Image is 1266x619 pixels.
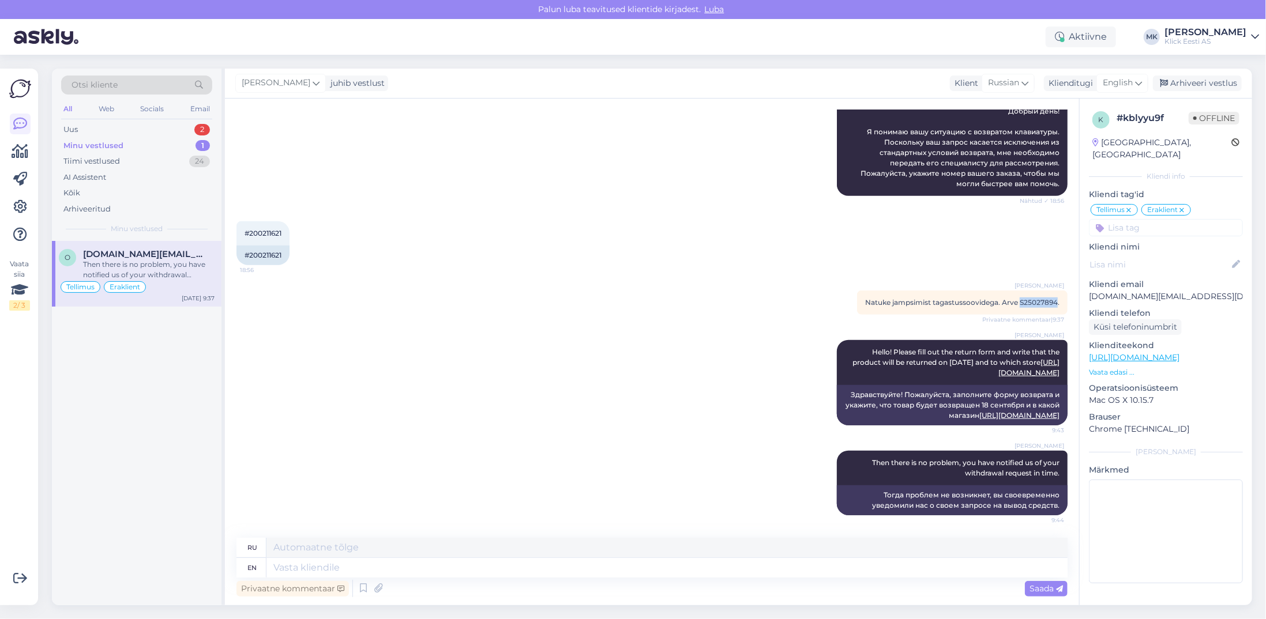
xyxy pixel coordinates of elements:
[1092,137,1231,161] div: [GEOGRAPHIC_DATA], [GEOGRAPHIC_DATA]
[1044,77,1093,89] div: Klienditugi
[326,77,385,89] div: juhib vestlust
[72,79,118,91] span: Otsi kliente
[1153,76,1242,91] div: Arhiveeri vestlus
[245,229,281,237] span: #200211621
[1089,278,1243,290] p: Kliendi email
[63,172,106,183] div: AI Assistent
[63,140,123,152] div: Minu vestlused
[1089,319,1182,335] div: Küsi telefoninumbrit
[1089,447,1243,457] div: [PERSON_NAME]
[1103,77,1133,89] span: English
[837,385,1068,425] div: Здравствуйте! Пожалуйста, заполните форму возврата и укажите, что товар будет возвращен 18 сентяб...
[83,249,203,259] span: olesja.ro@gmail.com
[63,187,80,199] div: Kõik
[1164,28,1259,46] a: [PERSON_NAME]Klick Eesti AS
[189,156,210,167] div: 24
[1089,367,1243,378] p: Vaata edasi ...
[837,485,1068,515] div: Тогда проблем не возникнет, вы своевременно уведомили нас о своем запросе на вывод средств.
[9,300,30,311] div: 2 / 3
[1015,441,1064,450] span: [PERSON_NAME]
[247,538,257,557] div: ru
[66,284,95,290] span: Tellimus
[1089,464,1243,476] p: Märkmed
[1147,206,1178,213] span: Eraklient
[1189,112,1239,124] span: Offline
[988,77,1019,89] span: Russian
[1089,423,1243,435] p: Chrome [TECHNICAL_ID]
[188,101,212,116] div: Email
[1089,219,1243,236] input: Lisa tag
[182,294,215,303] div: [DATE] 9:37
[138,101,166,116] div: Socials
[1089,339,1243,352] p: Klienditeekond
[1015,331,1064,339] span: [PERSON_NAME]
[1089,171,1243,182] div: Kliendi info
[61,101,74,116] div: All
[1089,241,1243,253] p: Kliendi nimi
[979,411,1060,420] a: [URL][DOMAIN_NAME]
[242,77,310,89] span: [PERSON_NAME]
[872,458,1061,477] span: Then there is no problem, you have notified us of your withdrawal request in time.
[1164,28,1246,37] div: [PERSON_NAME]
[83,259,215,280] div: Then there is no problem, you have notified us of your withdrawal request in time.
[1144,29,1160,45] div: MK
[1020,197,1064,205] span: Nähtud ✓ 18:56
[1090,258,1230,271] input: Lisa nimi
[63,156,120,167] div: Tiimi vestlused
[1089,352,1179,363] a: [URL][DOMAIN_NAME]
[1021,426,1064,435] span: 9:43
[1015,281,1064,290] span: [PERSON_NAME]
[1089,290,1243,303] p: [DOMAIN_NAME][EMAIL_ADDRESS][DOMAIN_NAME]
[1089,188,1243,201] p: Kliendi tag'id
[236,581,349,597] div: Privaatne kommentaar
[63,124,78,135] div: Uus
[240,266,283,274] span: 18:56
[865,298,1060,307] span: Natuke jampsimist tagastussoovidega. Arve S25027894.
[1096,206,1125,213] span: Tellimus
[1030,583,1063,594] span: Saada
[1164,37,1246,46] div: Klick Eesti AS
[248,558,257,578] div: en
[1021,516,1064,524] span: 9:44
[9,78,31,100] img: Askly Logo
[701,4,728,14] span: Luba
[1089,411,1243,423] p: Brauser
[111,224,163,234] span: Minu vestlused
[950,77,978,89] div: Klient
[1089,307,1243,319] p: Kliendi telefon
[1046,27,1116,47] div: Aktiivne
[110,284,140,290] span: Eraklient
[1099,115,1104,124] span: k
[96,101,117,116] div: Web
[194,124,210,135] div: 2
[196,140,210,152] div: 1
[65,253,70,262] span: o
[1117,111,1189,125] div: # kblyyu9f
[236,246,290,265] div: #200211621
[63,203,111,215] div: Arhiveeritud
[1089,394,1243,406] p: Mac OS X 10.15.7
[1089,382,1243,394] p: Operatsioonisüsteem
[852,348,1061,377] span: Hello! Please fill out the return form and write that the product will be returned on [DATE] and ...
[9,259,30,311] div: Vaata siia
[982,315,1064,324] span: Privaatne kommentaar | 9:37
